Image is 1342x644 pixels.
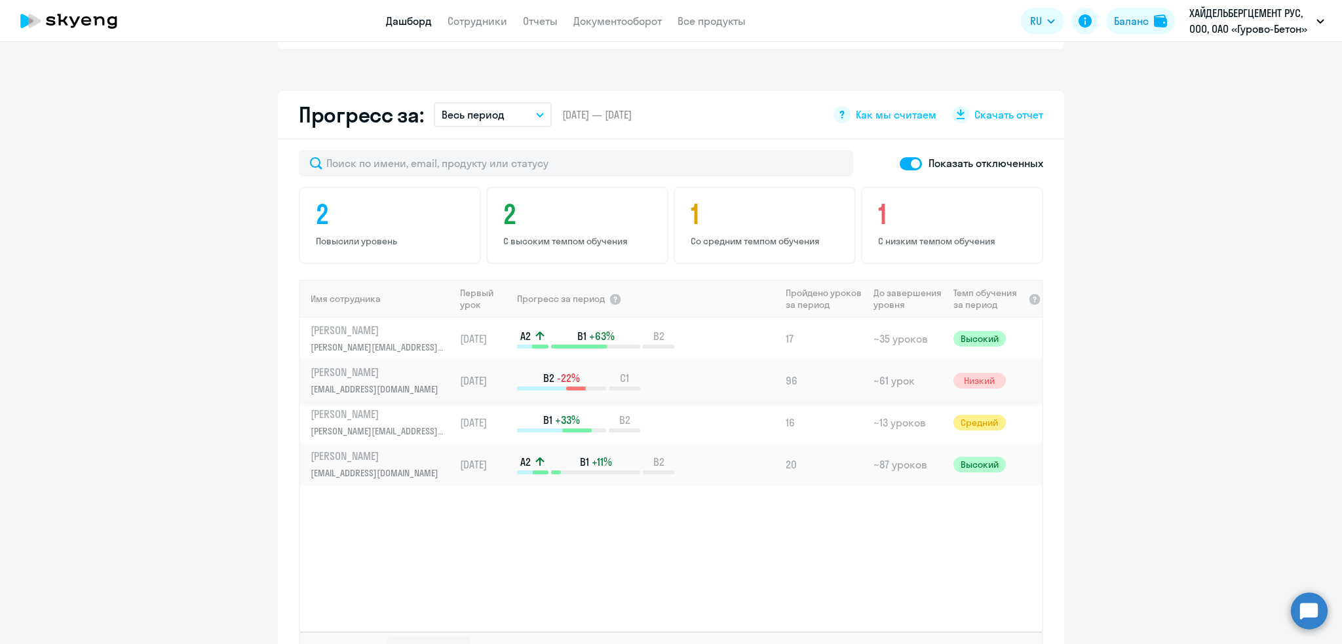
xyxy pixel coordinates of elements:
[299,102,423,128] h2: Прогресс за:
[780,402,868,444] td: 16
[868,318,948,360] td: ~35 уроков
[311,323,454,354] a: [PERSON_NAME][PERSON_NAME][EMAIL_ADDRESS][DOMAIN_NAME]
[543,371,554,385] span: B2
[448,14,507,28] a: Сотрудники
[1106,8,1175,34] button: Балансbalance
[1030,13,1042,29] span: RU
[878,199,1030,230] h4: 1
[953,373,1006,388] span: Низкий
[856,107,936,122] span: Как мы считаем
[311,365,446,379] p: [PERSON_NAME]
[311,382,446,396] p: [EMAIL_ADDRESS][DOMAIN_NAME]
[953,287,1024,311] span: Темп обучения за период
[386,14,432,28] a: Дашборд
[299,150,853,176] input: Поиск по имени, email, продукту или статусу
[580,455,589,469] span: B1
[434,102,552,127] button: Весь период
[868,280,948,318] th: До завершения уровня
[573,14,662,28] a: Документооборот
[455,280,516,318] th: Первый урок
[316,235,468,247] p: Повысили уровень
[555,413,580,427] span: +33%
[1114,13,1149,29] div: Баланс
[311,449,446,463] p: [PERSON_NAME]
[520,455,531,469] span: A2
[300,280,455,318] th: Имя сотрудника
[1189,5,1311,37] p: ХАЙДЕЛЬБЕРГЦЕМЕНТ РУС, ООО, ОАО «Гурово-Бетон» - АНО Предоплата
[557,371,580,385] span: -22%
[589,329,615,343] span: +63%
[1183,5,1331,37] button: ХАЙДЕЛЬБЕРГЦЕМЕНТ РУС, ООО, ОАО «Гурово-Бетон» - АНО Предоплата
[878,235,1030,247] p: С низким темпом обучения
[562,107,632,122] span: [DATE] — [DATE]
[311,466,446,480] p: [EMAIL_ADDRESS][DOMAIN_NAME]
[311,323,446,337] p: [PERSON_NAME]
[653,455,664,469] span: B2
[1154,14,1167,28] img: balance
[953,331,1006,347] span: Высокий
[455,402,516,444] td: [DATE]
[868,444,948,485] td: ~87 уроков
[455,360,516,402] td: [DATE]
[503,199,655,230] h4: 2
[442,107,505,123] p: Весь период
[619,413,630,427] span: B2
[520,329,531,343] span: A2
[311,407,454,438] a: [PERSON_NAME][PERSON_NAME][EMAIL_ADDRESS][DOMAIN_NAME]
[543,413,552,427] span: B1
[691,235,843,247] p: Со средним темпом обучения
[974,107,1043,122] span: Скачать отчет
[780,318,868,360] td: 17
[620,371,629,385] span: C1
[780,280,868,318] th: Пройдено уроков за период
[929,155,1043,171] p: Показать отключенных
[780,444,868,485] td: 20
[517,293,605,305] span: Прогресс за период
[953,457,1006,472] span: Высокий
[311,407,446,421] p: [PERSON_NAME]
[653,329,664,343] span: B2
[311,365,454,396] a: [PERSON_NAME][EMAIL_ADDRESS][DOMAIN_NAME]
[953,415,1006,430] span: Средний
[523,14,558,28] a: Отчеты
[311,449,454,480] a: [PERSON_NAME][EMAIL_ADDRESS][DOMAIN_NAME]
[503,235,655,247] p: С высоким темпом обучения
[455,318,516,360] td: [DATE]
[868,360,948,402] td: ~61 урок
[592,455,612,469] span: +11%
[311,424,446,438] p: [PERSON_NAME][EMAIL_ADDRESS][DOMAIN_NAME]
[1021,8,1064,34] button: RU
[691,199,843,230] h4: 1
[678,14,746,28] a: Все продукты
[316,199,468,230] h4: 2
[868,402,948,444] td: ~13 уроков
[780,360,868,402] td: 96
[577,329,586,343] span: B1
[455,444,516,485] td: [DATE]
[311,340,446,354] p: [PERSON_NAME][EMAIL_ADDRESS][DOMAIN_NAME]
